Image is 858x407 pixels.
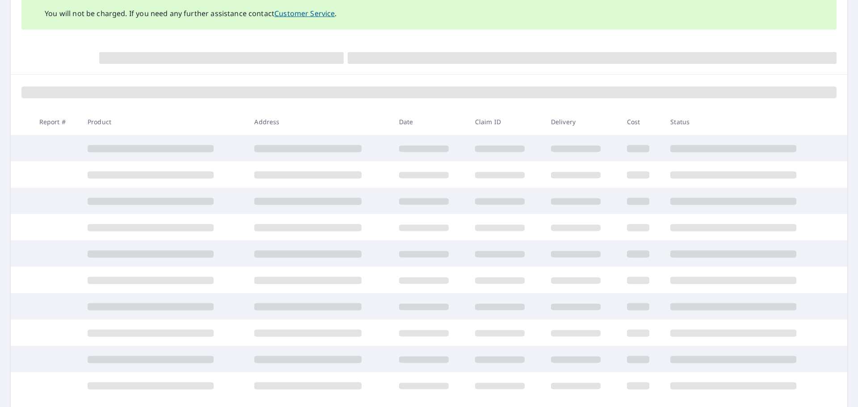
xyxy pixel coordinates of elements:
[247,109,391,135] th: Address
[468,109,544,135] th: Claim ID
[80,109,247,135] th: Product
[620,109,664,135] th: Cost
[45,8,337,19] p: You will not be charged. If you need any further assistance contact .
[274,8,335,18] a: Customer Service
[544,109,620,135] th: Delivery
[663,109,830,135] th: Status
[32,109,80,135] th: Report #
[392,109,468,135] th: Date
